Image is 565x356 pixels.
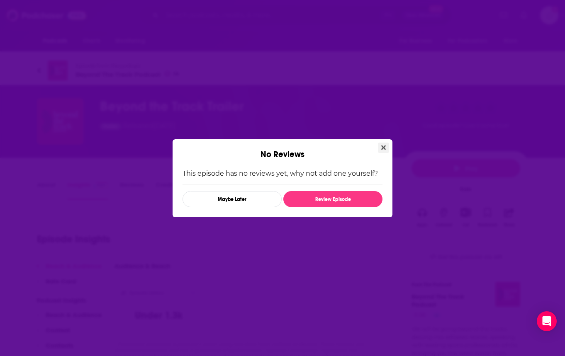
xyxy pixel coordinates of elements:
p: This episode has no reviews yet, why not add one yourself? [183,170,382,177]
button: Review Episode [283,191,382,207]
button: Maybe Later [183,191,282,207]
div: No Reviews [173,139,392,160]
button: Close [378,143,389,153]
div: Open Intercom Messenger [537,311,557,331]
